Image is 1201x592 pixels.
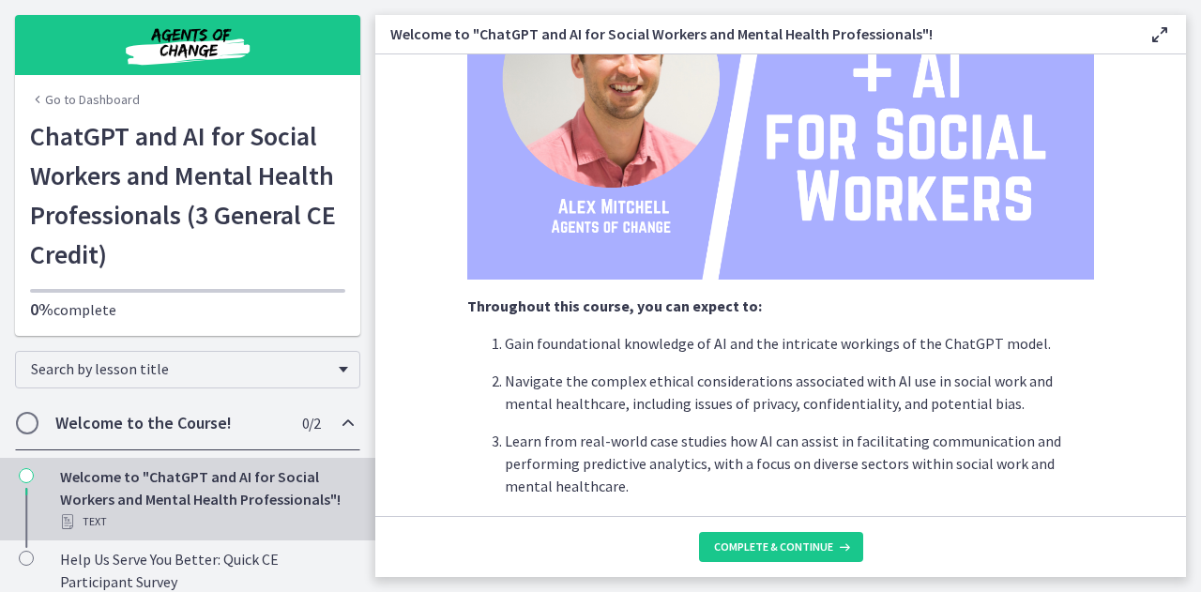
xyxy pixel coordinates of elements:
a: Go to Dashboard [30,90,140,109]
span: Complete & continue [714,539,833,554]
strong: Throughout this course, you can expect to: [467,296,762,315]
span: Search by lesson title [31,359,329,378]
p: Acquire strategies to overcome technical limitations, enhance digital literacy, and address acces... [505,512,1094,557]
div: Text [60,510,353,533]
button: Complete & continue [699,532,863,562]
h3: Welcome to "ChatGPT and AI for Social Workers and Mental Health Professionals"! [390,23,1118,45]
p: Learn from real-world case studies how AI can assist in facilitating communication and performing... [505,430,1094,497]
span: 0 / 2 [302,412,320,434]
h2: Welcome to the Course! [55,412,284,434]
p: complete [30,298,345,321]
p: Navigate the complex ethical considerations associated with AI use in social work and mental heal... [505,370,1094,415]
p: Gain foundational knowledge of AI and the intricate workings of the ChatGPT model. [505,332,1094,355]
div: Search by lesson title [15,351,360,388]
div: Welcome to "ChatGPT and AI for Social Workers and Mental Health Professionals"! [60,465,353,533]
span: 0% [30,298,53,320]
img: Agents of Change [75,23,300,68]
h1: ChatGPT and AI for Social Workers and Mental Health Professionals (3 General CE Credit) [30,116,345,274]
